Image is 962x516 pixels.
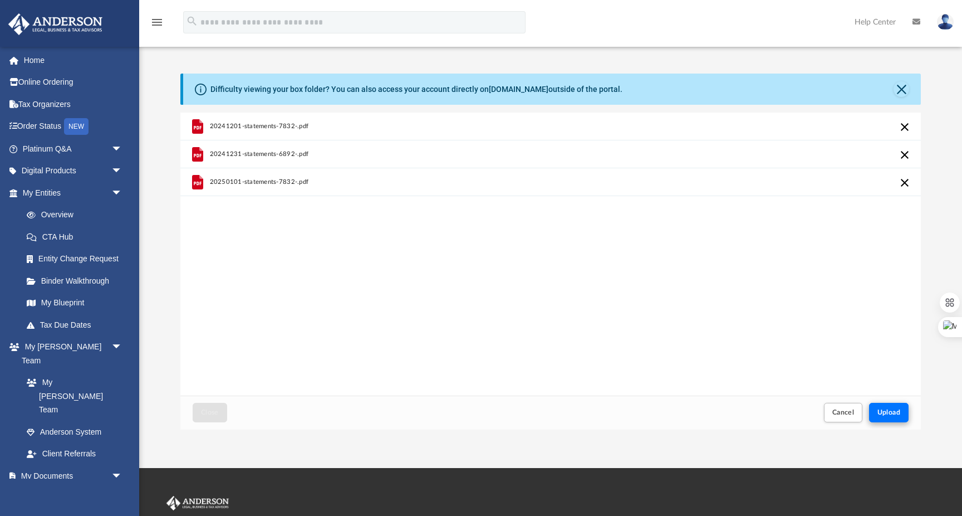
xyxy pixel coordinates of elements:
a: Entity Change Request [16,248,139,270]
span: arrow_drop_down [111,138,134,160]
button: Cancel [824,403,863,422]
i: search [186,15,198,27]
a: Home [8,49,139,71]
img: User Pic [937,14,954,30]
div: grid [180,113,921,396]
span: arrow_drop_down [111,465,134,488]
a: Tax Due Dates [16,314,139,336]
a: Digital Productsarrow_drop_down [8,160,139,182]
button: Cancel this upload [898,120,911,134]
span: 20250101-statements-7832-.pdf [209,178,308,186]
i: menu [150,16,164,29]
span: Cancel [832,409,855,416]
button: Cancel this upload [898,176,911,189]
span: 20241231-statements-6892-.pdf [209,150,308,158]
a: [DOMAIN_NAME] [489,85,548,94]
span: arrow_drop_down [111,160,134,183]
a: CTA Hub [16,226,139,248]
a: Binder Walkthrough [16,270,139,292]
button: Close [193,403,227,422]
span: Upload [877,409,901,416]
img: Anderson Advisors Platinum Portal [164,496,231,510]
span: 20241201-statements-7832-.pdf [209,123,308,130]
a: Overview [16,204,139,226]
a: Platinum Q&Aarrow_drop_down [8,138,139,160]
a: My Blueprint [16,292,134,314]
a: Client Referrals [16,443,134,465]
a: My Documentsarrow_drop_down [8,465,134,487]
div: NEW [64,118,89,135]
div: Upload [180,113,921,430]
a: Order StatusNEW [8,115,139,138]
button: Cancel this upload [898,148,911,162]
a: My [PERSON_NAME] Teamarrow_drop_down [8,336,134,372]
button: Close [894,81,909,97]
span: arrow_drop_down [111,336,134,359]
a: menu [150,21,164,29]
span: arrow_drop_down [111,182,134,205]
img: Anderson Advisors Platinum Portal [5,13,106,35]
a: Anderson System [16,421,134,443]
a: Tax Organizers [8,93,139,115]
a: My Entitiesarrow_drop_down [8,182,139,204]
span: Close [201,409,219,416]
div: Difficulty viewing your box folder? You can also access your account directly on outside of the p... [210,84,622,95]
a: My [PERSON_NAME] Team [16,372,128,421]
button: Upload [869,403,909,422]
a: Online Ordering [8,71,139,94]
